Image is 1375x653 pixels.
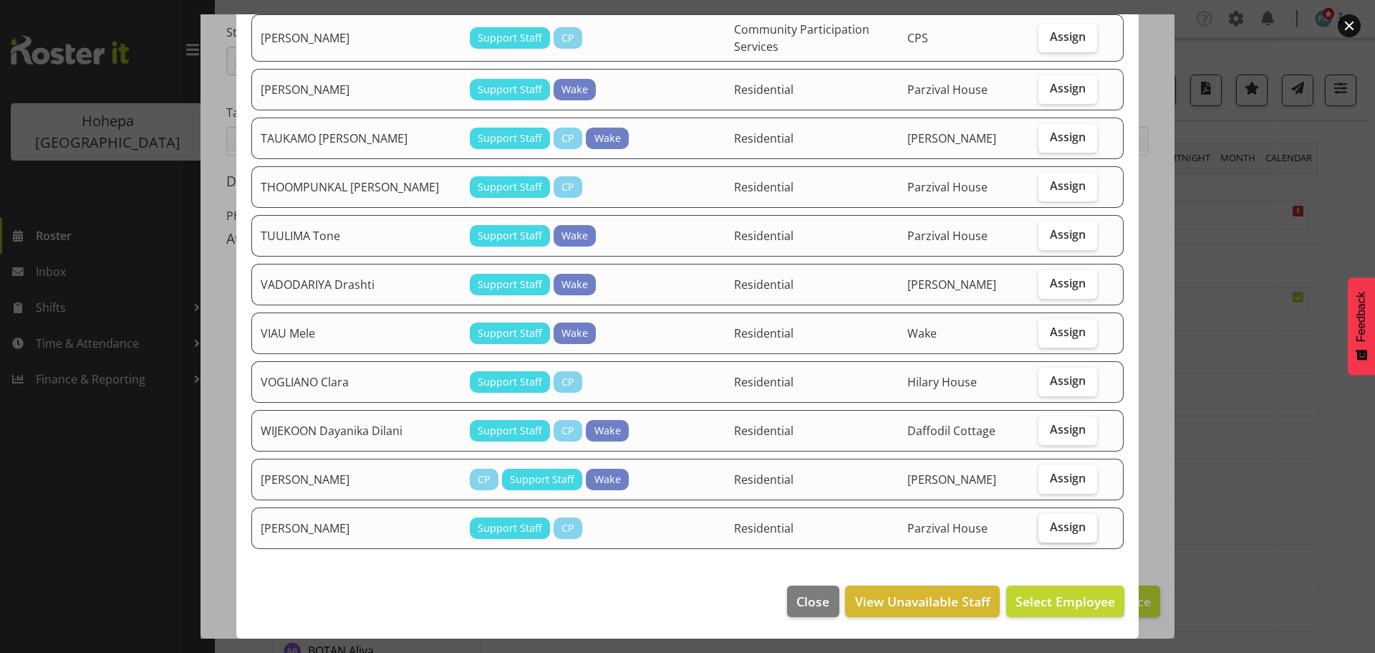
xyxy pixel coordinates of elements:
td: TAUKAMO [PERSON_NAME] [251,118,461,159]
span: Wake [594,130,621,146]
span: CP [561,30,574,46]
button: Select Employee [1006,586,1124,617]
span: Assign [1050,276,1086,290]
span: Feedback [1355,292,1368,342]
td: [PERSON_NAME] [251,507,461,549]
span: Wake [594,423,621,439]
span: Wake [561,325,588,341]
span: Residential [734,82,793,97]
span: CP [478,472,491,487]
span: CP [561,520,574,536]
span: Residential [734,228,793,244]
span: Assign [1050,227,1086,242]
span: Residential [734,472,793,487]
span: Parzival House [907,520,988,536]
span: Support Staff [478,130,542,146]
span: View Unavailable Staff [855,592,990,611]
span: Assign [1050,373,1086,388]
span: Wake [907,325,937,341]
span: Wake [594,472,621,487]
td: VIAU Mele [251,313,461,354]
span: CP [561,423,574,439]
span: [PERSON_NAME] [907,472,996,487]
span: CPS [907,30,928,46]
td: [PERSON_NAME] [251,459,461,500]
span: CP [561,374,574,390]
span: Wake [561,228,588,244]
span: Assign [1050,422,1086,437]
span: Residential [734,277,793,292]
span: Hilary House [907,374,977,390]
span: Wake [561,277,588,292]
td: VOGLIANO Clara [251,361,461,403]
span: Parzival House [907,228,988,244]
span: [PERSON_NAME] [907,130,996,146]
span: Assign [1050,81,1086,95]
span: Residential [734,130,793,146]
span: CP [561,130,574,146]
button: Close [787,586,839,617]
td: WIJEKOON Dayanika Dilani [251,410,461,452]
span: Residential [734,520,793,536]
span: Assign [1050,29,1086,44]
td: [PERSON_NAME] [251,69,461,110]
span: Support Staff [478,325,542,341]
span: Support Staff [478,277,542,292]
span: Support Staff [478,82,542,97]
span: Residential [734,374,793,390]
button: View Unavailable Staff [845,586,999,617]
span: Select Employee [1015,593,1115,610]
span: Support Staff [510,472,574,487]
span: Support Staff [478,228,542,244]
span: Support Staff [478,423,542,439]
span: Community Participation Services [734,22,869,54]
span: Support Staff [478,520,542,536]
span: Assign [1050,130,1086,144]
span: Assign [1050,471,1086,485]
span: Close [796,592,829,611]
span: Support Staff [478,179,542,195]
span: Wake [561,82,588,97]
span: Assign [1050,520,1086,534]
td: THOOMPUNKAL [PERSON_NAME] [251,166,461,208]
span: Support Staff [478,30,542,46]
span: Residential [734,179,793,195]
span: Assign [1050,178,1086,193]
span: Daffodil Cottage [907,423,995,439]
span: Parzival House [907,82,988,97]
button: Feedback - Show survey [1348,277,1375,375]
td: VADODARIYA Drashti [251,264,461,305]
span: Residential [734,325,793,341]
span: Support Staff [478,374,542,390]
span: Parzival House [907,179,988,195]
td: [PERSON_NAME] [251,14,461,62]
span: CP [561,179,574,195]
span: [PERSON_NAME] [907,277,996,292]
span: Assign [1050,325,1086,339]
span: Residential [734,423,793,439]
td: TUULIMA Tone [251,215,461,257]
